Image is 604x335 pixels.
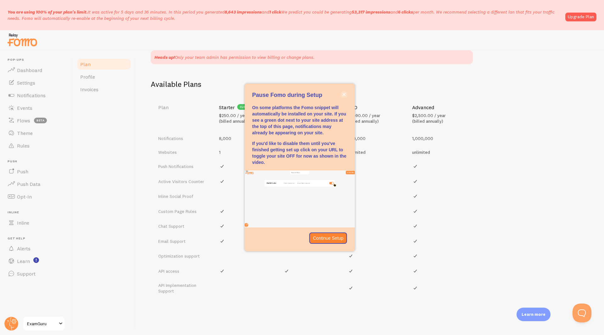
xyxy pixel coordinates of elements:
td: Push Notifications [151,159,215,174]
a: Notifications [4,89,69,102]
a: Push [4,165,69,178]
b: 1 click [269,9,281,15]
p: Learn more [522,311,545,317]
span: Dashboard [17,67,42,73]
a: Plan [76,58,131,70]
span: Events [17,105,32,111]
a: Rules [4,139,69,152]
a: Events [4,102,69,114]
span: Push [8,159,69,164]
span: Opt-In [17,193,32,200]
span: Learn [17,258,30,264]
h2: Available Plans [151,79,589,89]
a: Inline [4,216,69,229]
b: 53,317 impressions [352,9,390,15]
iframe: Help Scout Beacon - Open [573,304,591,322]
p: If you'd like to disable them until you've finished getting set up click on your URL to toggle yo... [252,140,347,165]
a: Dashboard [4,64,69,76]
td: 1,000,000 [408,131,473,145]
td: 8,000 [215,131,280,145]
svg: <p>Watch New Feature Tutorials!</p> [33,257,39,263]
strong: Heads up! [154,54,175,60]
h4: Plan [158,104,211,111]
a: Flows beta [4,114,69,127]
b: 6 clicks [398,9,413,15]
a: Opt-In [4,190,69,203]
td: API Implementation Support [151,278,215,298]
td: Email Support [151,234,215,249]
span: Invoices [80,86,98,92]
a: Support [4,267,69,280]
p: Continue Setup [313,235,344,241]
td: Optimization support [151,248,215,264]
td: 1 [215,145,280,159]
span: Inline [17,220,29,226]
td: Websites [151,145,215,159]
span: You are using 100% of your plan's limit. [8,9,88,15]
span: Plan [80,61,91,67]
td: API access [151,264,215,279]
span: Flows [17,117,30,124]
p: On some platforms the Fomo snippet will automatically be installed on your site. If you see a gre... [252,104,347,136]
p: Only your team admin has permission to view billing or change plans. [154,54,315,60]
p: It was active for 5 days and 36 minutes. In this period you generated We predict you could be gen... [8,9,562,21]
img: fomo-relay-logo-orange.svg [7,32,38,48]
td: Inline Social Proof [151,189,215,204]
button: close, [341,91,347,98]
span: and [225,9,281,15]
span: Theme [17,130,33,136]
a: Upgrade Plan [565,13,596,21]
span: ExamGuru [27,320,57,327]
a: Learn [4,255,69,267]
button: Continue Setup [309,232,347,244]
td: unlimited [408,145,473,159]
span: Notifications [17,92,46,98]
span: Profile [80,74,95,80]
span: Settings [17,80,35,86]
span: Alerts [17,245,31,252]
div: current plan [237,104,267,110]
span: Rules [17,142,30,149]
a: ExamGuru [23,316,65,331]
span: Get Help [8,237,69,241]
td: 300,000 [344,131,408,145]
span: Inline [8,210,69,215]
td: Notifications [151,131,215,145]
a: Profile [76,70,131,83]
span: $2,500.00 / year (billed annually) [412,113,446,124]
div: Pause Fomo during Setup [245,84,355,251]
h4: Starter [219,104,235,111]
td: Chat Support [151,219,215,234]
a: Theme [4,127,69,139]
td: Active Visitors Counter [151,174,215,189]
span: Pop-ups [8,58,69,62]
span: $1,490.00 / year (billed annually) [348,113,380,124]
td: unlimited [344,145,408,159]
span: and [352,9,413,15]
a: Push Data [4,178,69,190]
span: beta [34,118,47,123]
a: Invoices [76,83,131,96]
span: Push [17,168,28,175]
a: Settings [4,76,69,89]
span: Push Data [17,181,41,187]
a: Alerts [4,242,69,255]
div: Learn more [517,308,551,321]
span: $250.00 / year (billed annually) [219,113,250,124]
td: Custom Page Rules [151,204,215,219]
span: Support [17,271,36,277]
p: Pause Fomo during Setup [252,91,347,99]
b: 8,643 impressions [225,9,262,15]
h4: Advanced [412,104,434,111]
